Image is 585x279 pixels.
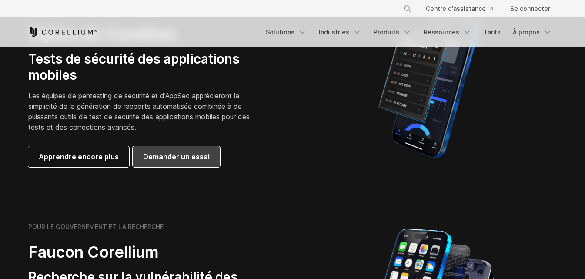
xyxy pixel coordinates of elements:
[143,152,210,161] font: Demander un essai
[133,146,220,167] a: Demander un essai
[364,10,495,162] img: Rapport automatisé Corellium MATRIX sur iPhone montrant les résultats des tests de vulnérabilité ...
[28,242,159,262] font: Faucon Corellium
[319,28,349,36] font: Industries
[513,28,540,36] font: À propos
[28,223,164,230] font: POUR LE GOUVERNEMENT ET LA RECHERCHE
[393,1,557,17] div: Menu de navigation
[261,24,557,40] div: Menu de navigation
[424,28,459,36] font: Ressources
[374,28,399,36] font: Produits
[28,146,129,167] a: Apprendre encore plus
[28,91,250,131] font: Les équipes de pentesting de sécurité et d'AppSec apprécieront la simplicité de la génération de ...
[28,27,97,37] a: Corellium Accueil
[266,28,294,36] font: Solutions
[510,5,550,12] font: Se connecter
[39,152,119,161] font: Apprendre encore plus
[28,51,240,83] font: Tests de sécurité des applications mobiles
[484,28,501,36] font: Tarifs
[400,1,415,17] button: Recherche
[426,5,486,12] font: Centre d'assistance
